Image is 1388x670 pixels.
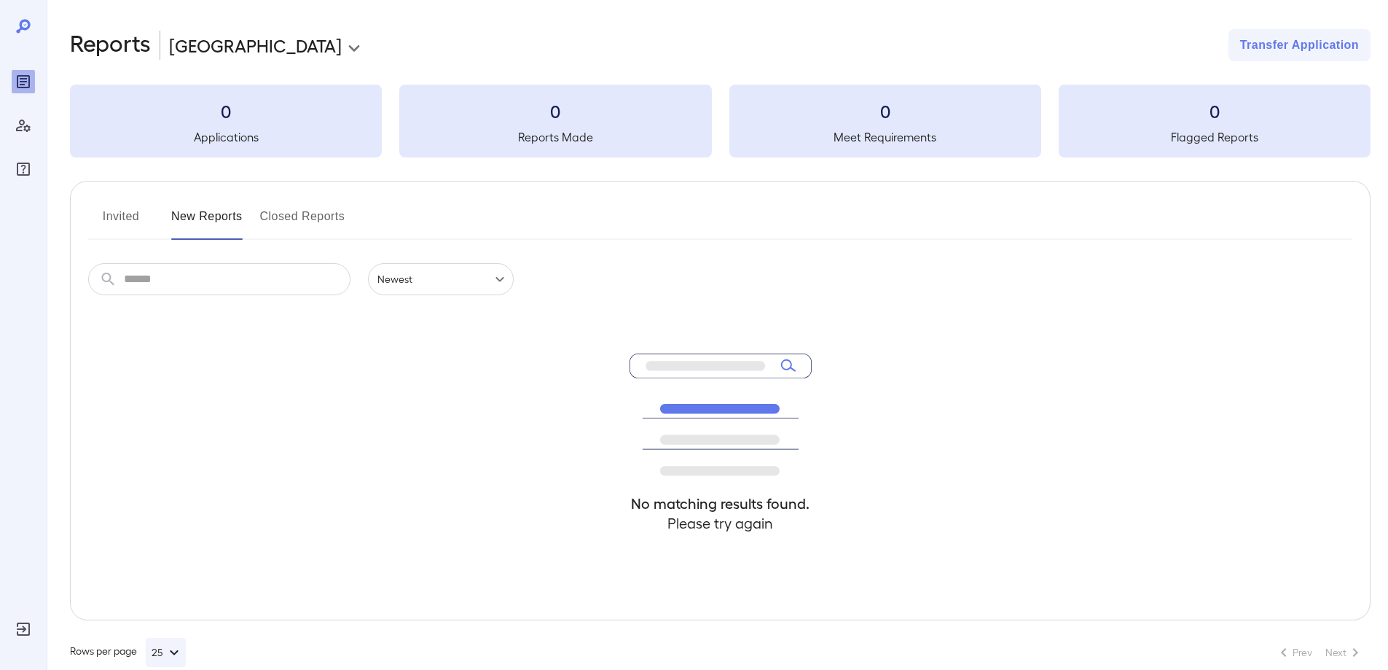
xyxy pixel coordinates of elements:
div: Rows per page [70,638,186,667]
h3: 0 [729,99,1041,122]
button: Invited [88,205,154,240]
button: Closed Reports [260,205,345,240]
button: Transfer Application [1228,29,1371,61]
div: FAQ [12,157,35,181]
h4: Please try again [630,513,812,533]
h5: Reports Made [399,128,711,146]
div: Log Out [12,618,35,641]
h2: Reports [70,29,151,61]
h5: Meet Requirements [729,128,1041,146]
h5: Flagged Reports [1059,128,1371,146]
summary: 0Applications0Reports Made0Meet Requirements0Flagged Reports [70,85,1371,157]
button: 25 [146,638,186,667]
div: Reports [12,70,35,93]
button: New Reports [171,205,243,240]
h5: Applications [70,128,382,146]
h3: 0 [70,99,382,122]
div: Newest [368,263,514,295]
div: Manage Users [12,114,35,137]
h3: 0 [1059,99,1371,122]
h4: No matching results found. [630,494,812,513]
nav: pagination navigation [1269,641,1371,664]
p: [GEOGRAPHIC_DATA] [169,34,342,57]
h3: 0 [399,99,711,122]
